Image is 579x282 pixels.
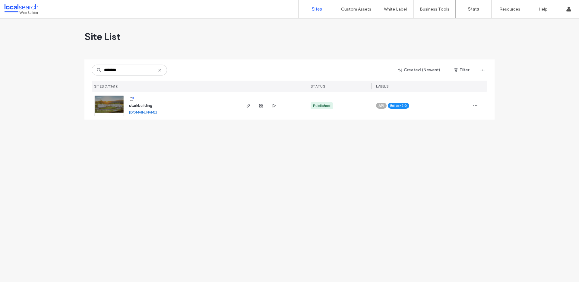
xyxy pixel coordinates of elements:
[94,84,119,88] span: SITES (1/13619)
[129,110,157,114] a: [DOMAIN_NAME]
[468,6,479,12] label: Stats
[84,30,120,43] span: Site List
[393,65,446,75] button: Created (Newest)
[384,7,407,12] label: White Label
[390,103,407,108] span: Editor 2.0
[420,7,449,12] label: Business Tools
[499,7,520,12] label: Resources
[376,84,388,88] span: LABELS
[313,103,331,108] div: Published
[448,65,475,75] button: Filter
[312,6,322,12] label: Sites
[378,103,384,108] span: API
[341,7,371,12] label: Custom Assets
[539,7,548,12] label: Help
[311,84,325,88] span: STATUS
[129,103,152,108] a: starkbuilding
